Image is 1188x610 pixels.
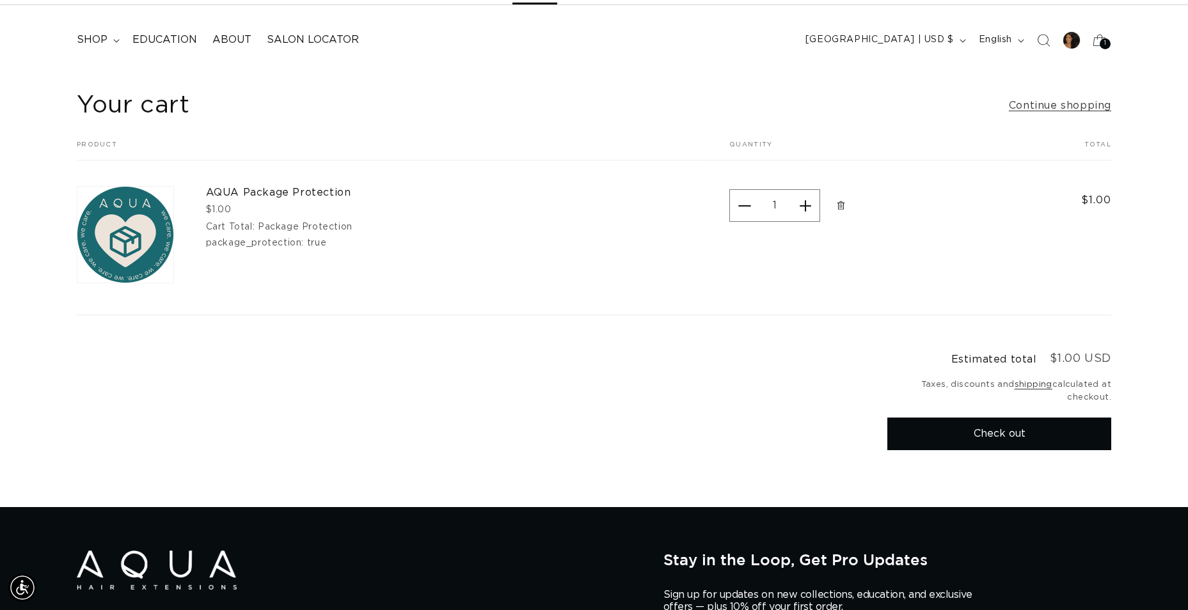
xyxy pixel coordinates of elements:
a: Salon Locator [259,26,367,54]
dt: Cart Total: [206,223,255,231]
dt: package_protection: [206,239,304,247]
a: Remove AQUA Package Protection - Package Protection [830,186,852,224]
button: [GEOGRAPHIC_DATA] | USD $ [798,28,971,52]
span: shop [77,33,107,47]
img: Aqua Hair Extensions [77,551,237,590]
span: About [212,33,251,47]
summary: Search [1029,26,1057,54]
p: $1.00 USD [1050,353,1111,364]
div: Accessibility Menu [8,574,36,602]
a: Continue shopping [1009,97,1111,115]
dd: true [307,239,326,247]
span: 1 [1104,38,1107,49]
th: Product [77,141,697,160]
dd: Package Protection [258,223,352,231]
div: $1.00 [206,203,398,217]
a: shipping [1015,380,1052,389]
span: Salon Locator [267,33,359,47]
th: Total [1002,141,1111,160]
button: English [971,28,1029,52]
span: $1.00 [1027,192,1111,208]
h1: Your cart [77,90,189,121]
h2: Estimated total [951,354,1037,364]
a: AQUA Package Protection [206,186,398,199]
span: English [979,33,1012,47]
th: Quantity [697,141,1002,160]
input: Quantity for AQUA Package Protection [759,189,791,222]
span: [GEOGRAPHIC_DATA] | USD $ [805,33,954,47]
summary: shop [69,26,125,54]
button: Checkout with Shipping Protection included for an additional fee as listed above [887,418,1111,450]
h2: Stay in the Loop, Get Pro Updates [663,551,1111,568]
a: About [205,26,259,54]
span: Education [132,33,197,47]
small: Taxes, discounts and calculated at checkout. [887,379,1111,403]
a: Education [125,26,205,54]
